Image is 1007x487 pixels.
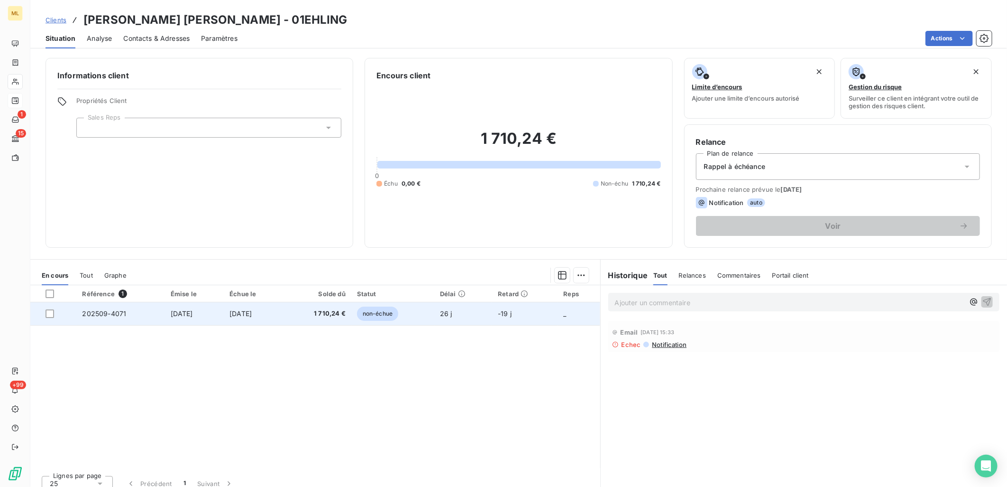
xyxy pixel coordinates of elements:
[357,307,398,321] span: non-échue
[975,455,998,478] div: Open Intercom Messenger
[601,179,628,188] span: Non-échu
[42,272,68,279] span: En cours
[384,179,398,188] span: Échu
[781,186,802,193] span: [DATE]
[692,83,742,91] span: Limite d’encours
[84,123,92,132] input: Ajouter une valeur
[849,83,902,91] span: Gestion du risque
[357,290,429,298] div: Statut
[849,94,984,110] span: Surveiller ce client en intégrant votre outil de gestion des risques client.
[925,31,973,46] button: Actions
[440,290,486,298] div: Délai
[684,58,835,119] button: Limite d’encoursAjouter une limite d’encours autorisé
[696,186,980,193] span: Prochaine relance prévue le
[564,290,595,298] div: Reps
[376,129,660,158] h2: 1 710,24 €
[709,199,744,206] span: Notification
[498,290,552,298] div: Retard
[289,290,345,298] div: Solde dû
[104,272,127,279] span: Graphe
[87,34,112,43] span: Analyse
[564,309,567,318] span: _
[641,329,674,335] span: [DATE] 15:33
[601,270,648,281] h6: Historique
[498,309,512,318] span: -19 j
[696,216,980,236] button: Voir
[704,162,766,171] span: Rappel à échéance
[171,309,193,318] span: [DATE]
[16,129,26,138] span: 15
[46,16,66,24] span: Clients
[653,272,668,279] span: Tout
[375,172,379,179] span: 0
[696,136,980,148] h6: Relance
[692,94,800,102] span: Ajouter une limite d’encours autorisé
[82,290,159,298] div: Référence
[171,290,219,298] div: Émise le
[651,341,687,348] span: Notification
[229,309,252,318] span: [DATE]
[717,272,761,279] span: Commentaires
[57,70,341,81] h6: Informations client
[772,272,809,279] span: Portail client
[632,179,661,188] span: 1 710,24 €
[229,290,278,298] div: Échue le
[83,11,348,28] h3: [PERSON_NAME] [PERSON_NAME] - 01EHLING
[747,198,765,207] span: auto
[80,272,93,279] span: Tout
[46,15,66,25] a: Clients
[119,290,127,298] span: 1
[707,222,959,230] span: Voir
[123,34,190,43] span: Contacts & Adresses
[76,97,341,110] span: Propriétés Client
[8,6,23,21] div: ML
[201,34,238,43] span: Paramètres
[18,110,26,119] span: 1
[622,341,641,348] span: Echec
[82,309,127,318] span: 202509-4071
[841,58,992,119] button: Gestion du risqueSurveiller ce client en intégrant votre outil de gestion des risques client.
[621,328,638,336] span: Email
[402,179,421,188] span: 0,00 €
[289,309,345,318] span: 1 710,24 €
[376,70,430,81] h6: Encours client
[679,272,706,279] span: Relances
[46,34,75,43] span: Situation
[8,466,23,481] img: Logo LeanPay
[10,381,26,389] span: +99
[440,309,452,318] span: 26 j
